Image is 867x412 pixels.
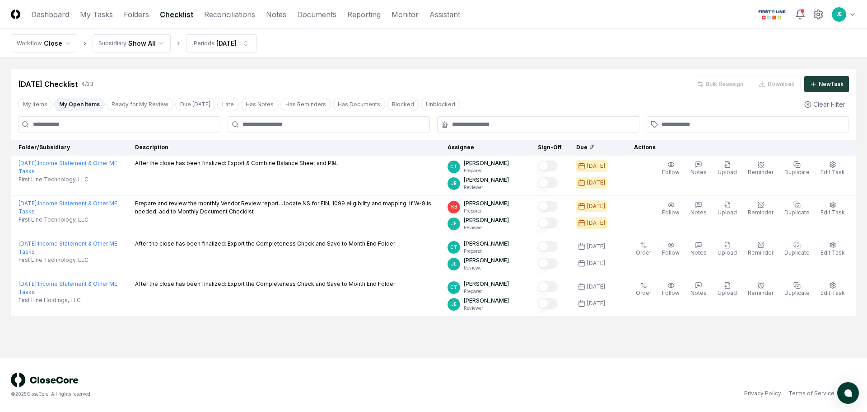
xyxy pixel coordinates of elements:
[587,179,605,187] div: [DATE]
[748,209,774,216] span: Reminder
[464,199,509,208] p: [PERSON_NAME]
[716,159,739,178] button: Upload
[11,373,79,387] img: logo
[748,289,774,296] span: Reminder
[660,159,681,178] button: Follow
[450,284,457,291] span: CT
[11,140,128,156] th: Folder/Subsidiary
[804,76,849,92] button: NewTask
[464,265,509,271] p: Reviewer
[718,249,737,256] span: Upload
[718,169,737,175] span: Upload
[429,9,460,20] a: Assistant
[451,260,457,267] span: JE
[538,201,558,212] button: Mark complete
[19,200,117,215] a: [DATE]:Income Statement & Other ME Tasks
[819,159,847,178] button: Edit Task
[748,249,774,256] span: Reminder
[662,169,680,175] span: Follow
[194,39,214,47] div: Periods
[464,256,509,265] p: [PERSON_NAME]
[662,289,680,296] span: Follow
[538,161,558,171] button: Mark complete
[175,98,215,111] button: Due Today
[756,7,788,22] img: First Line Technology logo
[576,143,612,152] div: Due
[819,199,847,218] button: Edit Task
[135,159,338,167] p: After the close has been finalized: Export & Combine Balance Sheet and P&L
[783,280,811,299] button: Duplicate
[690,209,707,216] span: Notes
[464,224,509,231] p: Reviewer
[831,6,847,23] button: JE
[660,199,681,218] button: Follow
[216,38,237,48] div: [DATE]
[19,296,81,304] span: First Line Holdings, LLC
[17,39,42,47] div: Workflow
[451,220,457,227] span: JE
[135,280,395,288] p: After the close has been finalized: Export the Completeness Check and Save to Month End Folder
[280,98,331,111] button: Has Reminders
[587,259,605,267] div: [DATE]
[464,167,509,174] p: Preparer
[538,241,558,252] button: Mark complete
[636,289,651,296] span: Order
[19,256,89,264] span: First Line Technology, LLC
[587,219,605,227] div: [DATE]
[464,305,509,312] p: Reviewer
[464,297,509,305] p: [PERSON_NAME]
[784,289,810,296] span: Duplicate
[217,98,239,111] button: Late
[689,280,709,299] button: Notes
[54,98,105,111] button: My Open Items
[31,9,69,20] a: Dashboard
[820,209,845,216] span: Edit Task
[464,248,509,255] p: Preparer
[19,216,89,224] span: First Line Technology, LLC
[19,200,38,207] span: [DATE] :
[746,280,775,299] button: Reminder
[18,79,78,90] div: [DATE] Checklist
[788,389,834,398] a: Terms of Service
[531,140,569,156] th: Sign-Off
[783,159,811,178] button: Duplicate
[634,280,653,299] button: Order
[690,249,707,256] span: Notes
[135,199,433,216] p: Prepare and review the monthly Vendor Review report. Update NS for EIN, 1099 eligibility and mapp...
[783,240,811,259] button: Duplicate
[784,249,810,256] span: Duplicate
[19,280,38,287] span: [DATE] :
[266,9,286,20] a: Notes
[464,159,509,167] p: [PERSON_NAME]
[627,143,849,152] div: Actions
[333,98,385,111] button: Has Documents
[820,289,845,296] span: Edit Task
[464,208,509,214] p: Preparer
[690,289,707,296] span: Notes
[297,9,336,20] a: Documents
[19,160,38,166] span: [DATE] :
[451,204,457,210] span: KB
[387,98,419,111] button: Blocked
[19,240,38,247] span: [DATE] :
[716,240,739,259] button: Upload
[81,80,93,88] div: 4 / 23
[440,140,531,156] th: Assignee
[660,280,681,299] button: Follow
[660,240,681,259] button: Follow
[662,209,680,216] span: Follow
[450,163,457,170] span: CT
[98,39,126,47] div: Subsidiary
[241,98,279,111] button: Has Notes
[819,240,847,259] button: Edit Task
[636,249,651,256] span: Order
[690,169,707,175] span: Notes
[19,280,117,295] a: [DATE]:Income Statement & Other ME Tasks
[746,240,775,259] button: Reminder
[392,9,419,20] a: Monitor
[783,199,811,218] button: Duplicate
[820,169,845,175] span: Edit Task
[784,209,810,216] span: Duplicate
[746,199,775,218] button: Reminder
[836,11,842,18] span: JE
